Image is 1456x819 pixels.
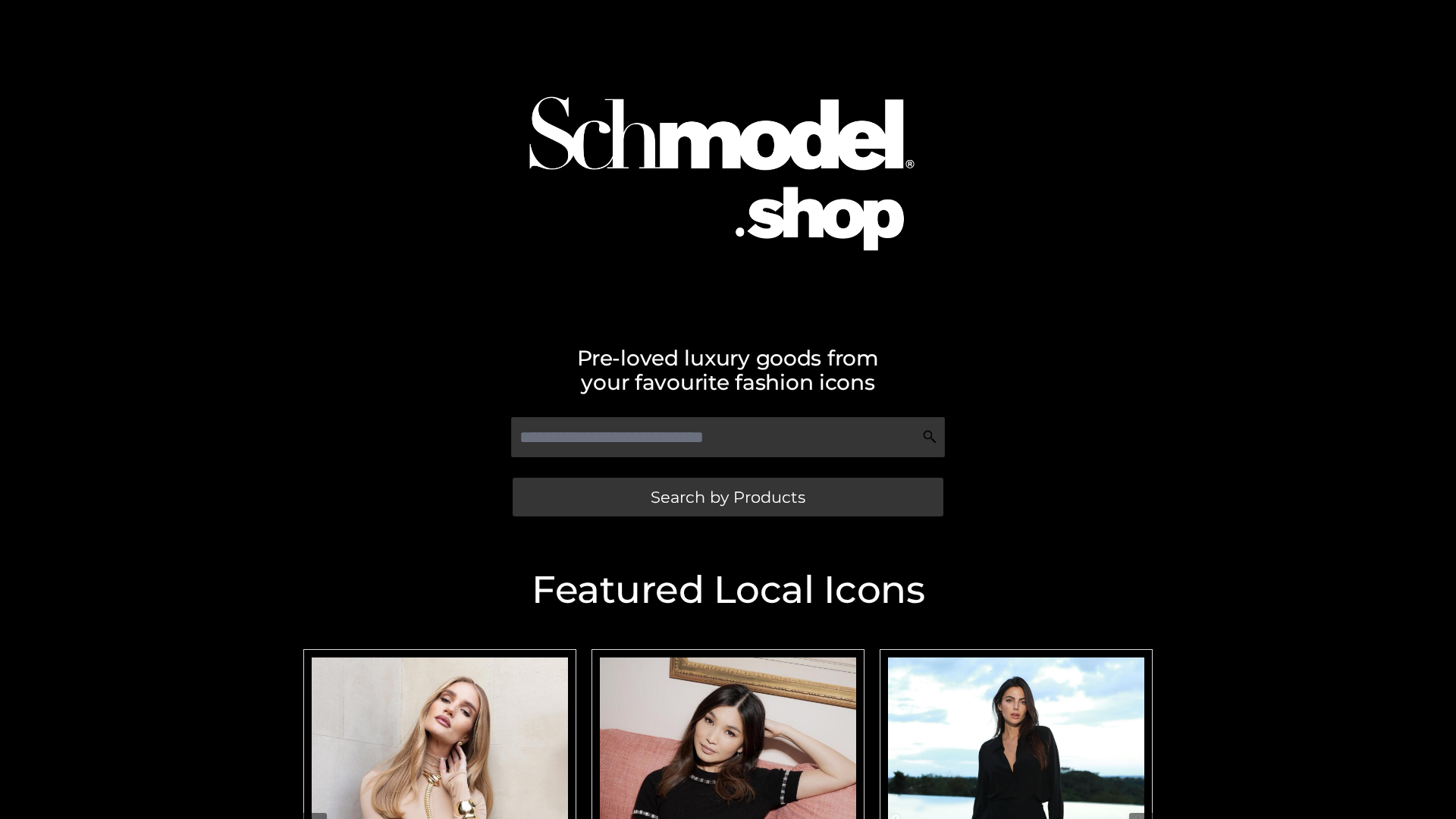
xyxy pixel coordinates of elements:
img: Search Icon [922,429,937,444]
a: Search by Products [513,478,943,516]
span: Search by Products [651,489,805,505]
h2: Pre-loved luxury goods from your favourite fashion icons [296,346,1160,394]
h2: Featured Local Icons​ [296,571,1160,609]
